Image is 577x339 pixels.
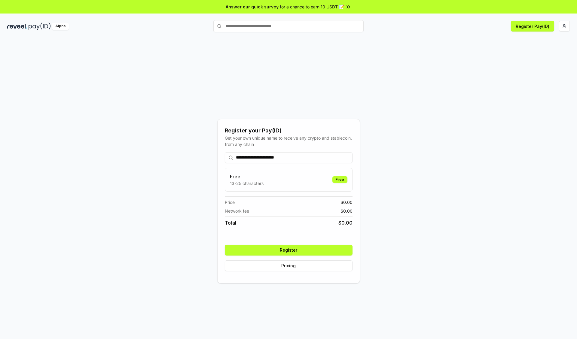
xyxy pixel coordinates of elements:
[226,4,279,10] span: Answer our quick survey
[280,4,344,10] span: for a chance to earn 10 USDT 📝
[340,199,353,205] span: $ 0.00
[332,176,347,183] div: Free
[511,21,554,32] button: Register Pay(ID)
[29,23,51,30] img: pay_id
[225,126,353,135] div: Register your Pay(ID)
[7,23,27,30] img: reveel_dark
[225,245,353,256] button: Register
[230,180,264,186] p: 13-25 characters
[230,173,264,180] h3: Free
[340,208,353,214] span: $ 0.00
[225,135,353,147] div: Get your own unique name to receive any crypto and stablecoin, from any chain
[338,219,353,226] span: $ 0.00
[225,199,235,205] span: Price
[225,260,353,271] button: Pricing
[225,208,249,214] span: Network fee
[225,219,236,226] span: Total
[52,23,69,30] div: Alpha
